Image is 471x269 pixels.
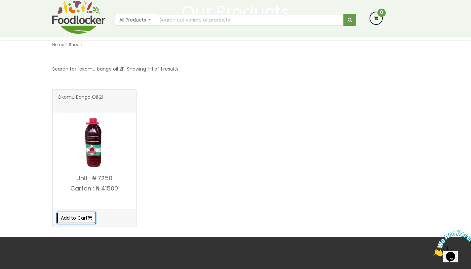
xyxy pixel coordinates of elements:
[115,14,156,26] button: All Products
[58,95,103,108] span: Okomu Banga Oil 2l
[52,65,178,73] p: Search for "okomu banga oil 2l": Showing 1–1 of 1 results
[69,42,79,47] a: Shop
[3,3,5,8] span: 1
[88,216,92,220] i: Add to cart
[53,185,136,192] p: Carton : ₦ 41500
[69,118,119,167] img: Okomu Banga Oil 2l
[377,9,386,17] span: 0
[3,3,44,29] img: Chat attention grabber
[155,14,343,26] input: Search our variety of products
[430,228,471,259] iframe: chat widget
[52,42,64,47] a: Home
[57,212,96,224] button: Add to Cart
[53,175,136,182] p: Unit : ₦ 7250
